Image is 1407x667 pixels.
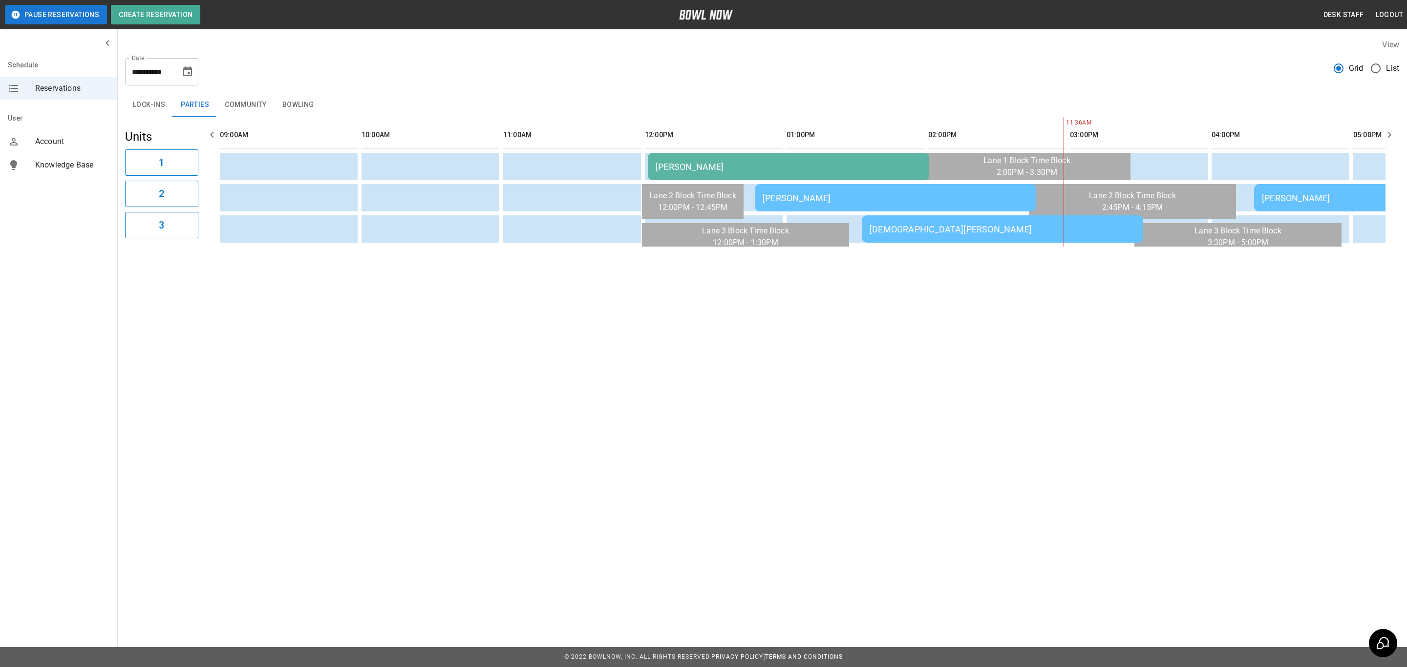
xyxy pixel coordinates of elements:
[159,217,164,233] h6: 3
[178,62,197,82] button: Choose date, selected date is Oct 11, 2025
[159,186,164,202] h6: 2
[763,193,1028,203] div: [PERSON_NAME]
[35,83,109,94] span: Reservations
[1064,118,1066,128] span: 11:36AM
[217,93,275,117] button: Community
[35,159,109,171] span: Knowledge Base
[656,162,921,172] div: [PERSON_NAME]
[1386,63,1399,74] span: List
[220,121,358,149] th: 09:00AM
[125,129,198,145] h5: Units
[159,155,164,170] h6: 1
[173,93,217,117] button: Parties
[125,181,198,207] button: 2
[564,653,711,660] span: © 2022 BowlNow, Inc. All Rights Reserved.
[125,149,198,176] button: 1
[645,121,783,149] th: 12:00PM
[711,653,763,660] a: Privacy Policy
[5,5,107,24] button: Pause Reservations
[503,121,641,149] th: 11:00AM
[765,653,843,660] a: Terms and Conditions
[1349,63,1364,74] span: Grid
[125,93,173,117] button: Lock-ins
[1382,40,1399,49] label: View
[35,136,109,147] span: Account
[362,121,499,149] th: 10:00AM
[125,212,198,238] button: 3
[275,93,322,117] button: Bowling
[111,5,200,24] button: Create Reservation
[870,224,1135,234] div: [DEMOGRAPHIC_DATA][PERSON_NAME]
[679,10,733,20] img: logo
[1320,6,1368,24] button: Desk Staff
[125,93,1399,117] div: inventory tabs
[1372,6,1407,24] button: Logout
